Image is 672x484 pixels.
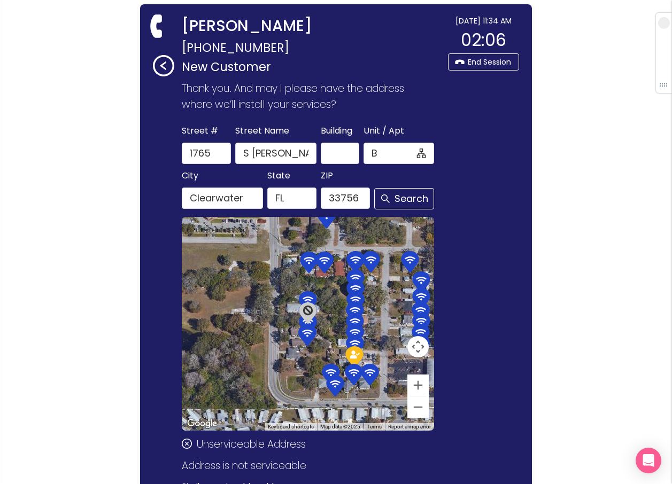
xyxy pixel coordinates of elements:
[267,168,290,183] span: State
[407,396,429,418] button: Zoom out
[197,437,306,451] span: Unserviceable Address
[182,143,231,164] input: 1765
[321,168,333,183] span: ZIP
[182,81,434,113] p: Thank you. And may I please have the address where we’ll install your services?
[374,188,434,209] button: Search
[372,146,414,161] input: Unit (optional)
[182,168,198,183] span: City
[182,458,306,473] span: Address is not serviceable
[448,27,519,53] div: 02:06
[235,123,289,138] span: Street Name
[182,37,289,58] span: [PHONE_NUMBER]
[182,439,192,449] span: close-circle
[146,15,169,37] span: phone
[182,188,263,209] input: Clearwater
[182,15,312,37] strong: [PERSON_NAME]
[388,424,431,430] a: Report a map error
[182,123,218,138] span: Street #
[267,188,316,209] input: FL
[448,53,519,71] button: End Session
[364,123,404,138] span: Unit / Apt
[321,188,370,209] input: 33756
[184,417,220,431] img: Google
[448,15,519,27] div: [DATE] 11:34 AM
[407,374,429,396] button: Zoom in
[367,424,382,430] a: Terms (opens in new tab)
[407,336,429,357] button: Map camera controls
[416,149,426,158] span: apartment
[320,424,360,430] span: Map data ©2025
[182,58,443,76] p: New Customer
[268,423,314,431] button: Keyboard shortcuts
[184,417,220,431] a: Open this area in Google Maps (opens a new window)
[235,143,316,164] input: S Martin Luther King Junior Ave
[321,123,352,138] span: Building
[636,448,661,473] div: Open Intercom Messenger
